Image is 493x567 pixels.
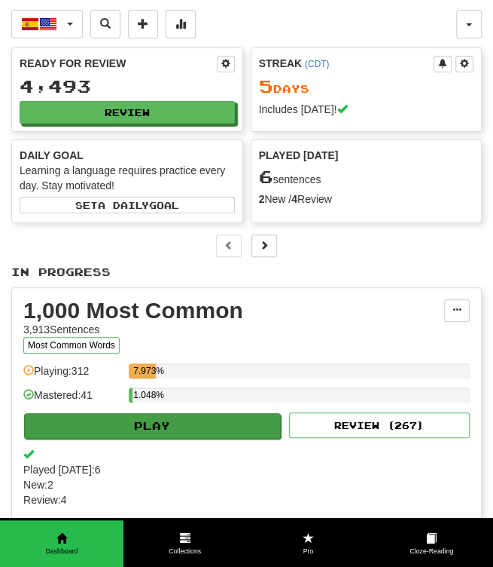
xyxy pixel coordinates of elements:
[23,492,470,507] span: Review: 4
[23,462,470,477] span: Played [DATE]: 6
[259,102,474,117] div: Includes [DATE]!
[166,10,196,38] button: More stats
[123,547,247,556] span: Collections
[259,56,434,71] div: Streak
[23,388,121,412] div: Mastered: 41
[23,299,444,322] div: 1,000 Most Common
[23,477,470,492] span: New: 2
[20,148,235,163] div: Daily Goal
[370,547,493,556] span: Cloze-Reading
[289,412,470,438] button: Review (267)
[20,56,217,71] div: Ready for Review
[259,148,339,163] span: Played [DATE]
[133,363,156,379] div: 7.973%
[20,197,235,213] button: Seta dailygoal
[305,59,329,69] a: (CDT)
[291,193,297,205] strong: 4
[259,193,265,205] strong: 2
[259,167,474,187] div: sentences
[259,77,474,97] div: Day s
[11,265,482,280] p: In Progress
[128,10,158,38] button: Add sentence to collection
[23,337,120,354] button: Most Common Words
[259,75,273,97] span: 5
[259,192,474,207] div: New / Review
[247,547,370,556] span: Pro
[20,163,235,193] div: Learning a language requires practice every day. Stay motivated!
[20,101,235,124] button: Review
[23,363,121,388] div: Playing: 312
[24,413,281,439] button: Play
[20,77,235,96] div: 4,493
[90,10,120,38] button: Search sentences
[98,200,149,210] span: a daily
[259,166,273,187] span: 6
[23,322,444,337] div: 3,913 Sentences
